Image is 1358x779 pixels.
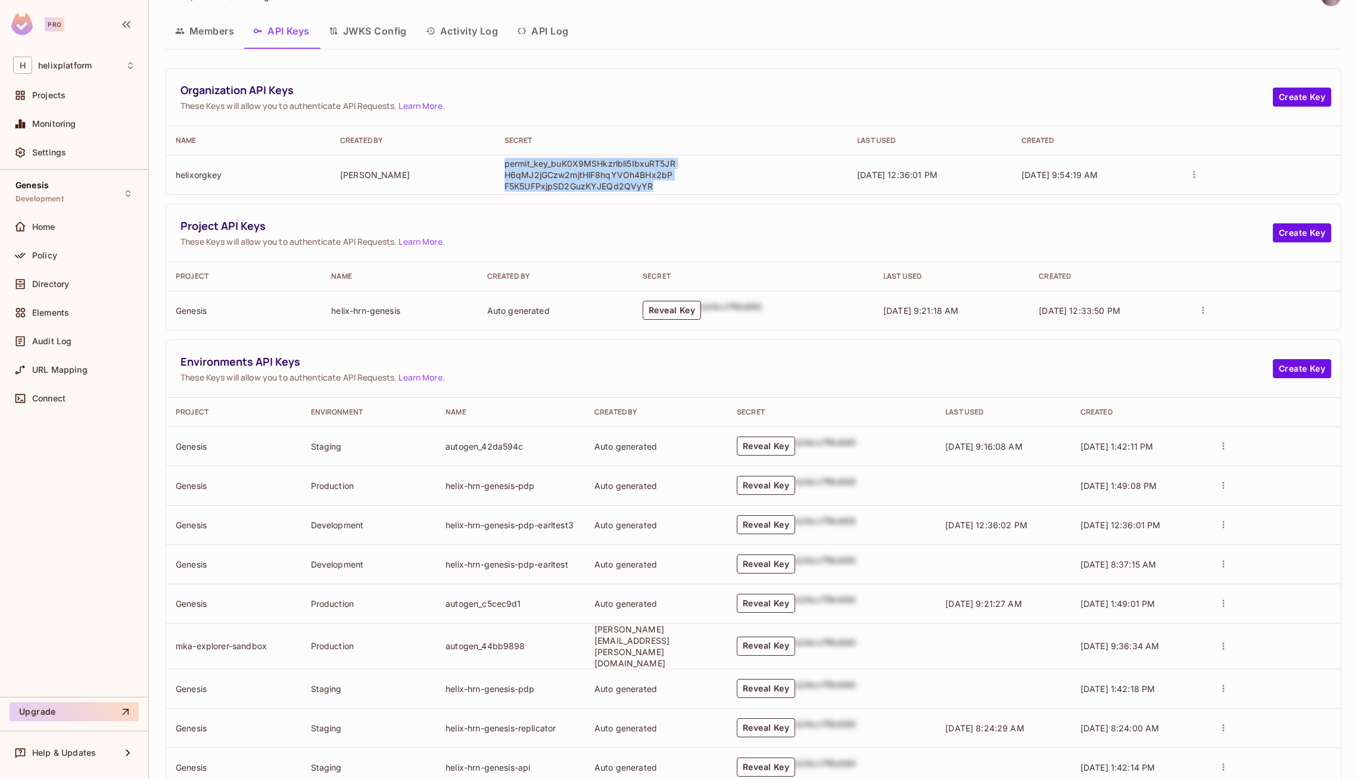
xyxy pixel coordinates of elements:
span: [DATE] 12:36:01 PM [1080,520,1161,530]
td: Production [301,623,437,669]
span: Directory [32,279,69,289]
button: Reveal Key [737,758,795,777]
td: helix-hrn-genesis-replicator [436,708,585,747]
button: actions [1215,759,1232,775]
button: actions [1195,302,1211,319]
span: Help & Updates [32,748,96,758]
button: Activity Log [416,16,508,46]
td: Auto generated [585,669,727,708]
span: Workspace: helixplatform [38,61,92,70]
img: SReyMgAAAABJRU5ErkJggg== [11,13,33,35]
td: Staging [301,669,437,708]
button: actions [1215,516,1232,533]
button: actions [1215,438,1232,454]
a: Learn More [398,100,442,111]
button: Reveal Key [737,594,795,613]
button: actions [1186,166,1203,183]
button: API Keys [244,16,319,46]
button: Create Key [1273,359,1331,378]
td: Auto generated [585,505,727,544]
a: Learn More [398,236,442,247]
td: Genesis [166,466,301,505]
span: Settings [32,148,66,157]
span: Development [15,194,64,204]
span: [DATE] 9:16:08 AM [945,441,1023,451]
td: autogen_c5cec9d1 [436,584,585,623]
div: Environment [311,407,427,417]
button: Reveal Key [737,515,795,534]
span: Policy [32,251,57,260]
td: helixorgkey [166,155,331,194]
td: Development [301,505,437,544]
span: [DATE] 9:21:27 AM [945,599,1022,609]
span: Environments API Keys [180,354,1273,369]
span: Project API Keys [180,219,1273,233]
button: actions [1215,595,1232,612]
div: b24cc7f8c660 [795,637,856,656]
button: JWKS Config [319,16,416,46]
div: Secret [737,407,926,417]
span: [DATE] 1:49:01 PM [1080,599,1155,609]
td: [PERSON_NAME] [331,155,495,194]
td: Staging [301,426,437,466]
td: Genesis [166,584,301,623]
td: Genesis [166,426,301,466]
button: API Log [507,16,578,46]
span: [DATE] 12:36:02 PM [945,520,1027,530]
span: These Keys will allow you to authenticate API Requests. . [180,236,1273,247]
span: [DATE] 9:36:34 AM [1080,641,1160,651]
div: b24cc7f8c660 [795,679,856,698]
td: Genesis [166,669,301,708]
span: These Keys will allow you to authenticate API Requests. . [180,100,1273,111]
div: Pro [45,17,64,32]
span: H [13,57,32,74]
button: actions [1215,719,1232,736]
span: These Keys will allow you to authenticate API Requests. . [180,372,1273,383]
td: Auto generated [585,584,727,623]
div: Name [176,136,321,145]
td: Genesis [166,291,322,330]
button: Create Key [1273,88,1331,107]
span: Home [32,222,55,232]
div: Created [1039,272,1175,281]
div: Project [176,407,292,417]
td: helix-hrn-genesis-pdp-earltest [436,544,585,584]
td: Staging [301,708,437,747]
td: Auto generated [585,466,727,505]
button: Create Key [1273,223,1331,242]
span: Organization API Keys [180,83,1273,98]
span: [DATE] 9:21:18 AM [883,306,959,316]
span: [DATE] 12:33:50 PM [1039,306,1120,316]
span: [DATE] 1:49:08 PM [1080,481,1157,491]
div: b24cc7f8c660 [795,718,856,737]
div: b24cc7f8c660 [795,515,856,534]
div: b24cc7f8c660 [795,437,856,456]
button: Reveal Key [737,554,795,574]
td: Genesis [166,544,301,584]
div: Project [176,272,312,281]
div: Last Used [883,272,1020,281]
td: Auto generated [585,426,727,466]
td: Production [301,584,437,623]
div: Secret [643,272,864,281]
button: actions [1215,556,1232,572]
button: Reveal Key [643,301,701,320]
td: helix-hrn-genesis-pdp [436,669,585,708]
td: helix-hrn-genesis-pdp-earltest3 [436,505,585,544]
td: Development [301,544,437,584]
div: Last Used [857,136,1002,145]
div: Created By [340,136,485,145]
td: [PERSON_NAME][EMAIL_ADDRESS][PERSON_NAME][DOMAIN_NAME] [585,623,727,669]
td: Genesis [166,708,301,747]
div: Created [1080,407,1197,417]
td: autogen_44bb9898 [436,623,585,669]
div: Created By [594,407,718,417]
p: permit_key_buK0X9MSHkzrlbli5IbxuRT5JRH6qMJ2jGCzw2mjtHlF8hqYVOh4BHx2bPF5K5UFPxjpSD2GuzKYJEQd2QVyYR [504,158,677,192]
td: autogen_42da594c [436,426,585,466]
button: Reveal Key [737,476,795,495]
span: [DATE] 9:54:19 AM [1021,170,1098,180]
a: Learn More [398,372,442,383]
td: Auto generated [478,291,633,330]
div: b24cc7f8c660 [795,594,856,613]
div: Name [331,272,468,281]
